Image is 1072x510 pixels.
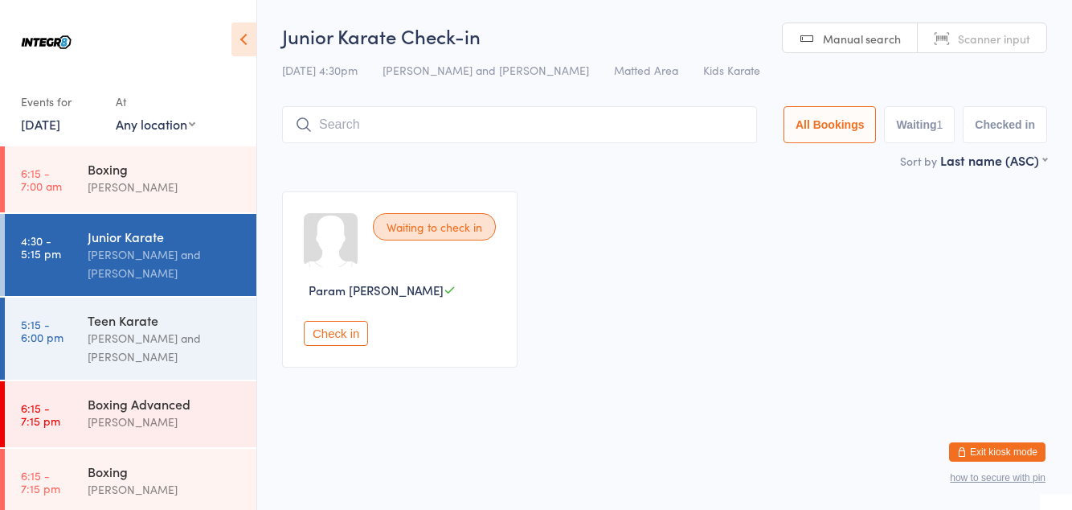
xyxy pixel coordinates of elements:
[21,88,100,115] div: Events for
[823,31,901,47] span: Manual search
[304,321,368,346] button: Check in
[116,88,195,115] div: At
[88,413,243,431] div: [PERSON_NAME]
[88,245,243,282] div: [PERSON_NAME] and [PERSON_NAME]
[614,62,678,78] span: Matted Area
[703,62,760,78] span: Kids Karate
[958,31,1030,47] span: Scanner input
[309,282,444,298] span: Param [PERSON_NAME]
[88,395,243,413] div: Boxing Advanced
[21,401,60,427] time: 6:15 - 7:15 pm
[282,23,1047,49] h2: Junior Karate Check-in
[884,106,955,143] button: Waiting1
[940,151,1047,169] div: Last name (ASC)
[88,311,243,329] div: Teen Karate
[88,329,243,366] div: [PERSON_NAME] and [PERSON_NAME]
[88,160,243,178] div: Boxing
[5,146,256,212] a: 6:15 -7:00 amBoxing[PERSON_NAME]
[950,472,1045,483] button: how to secure with pin
[900,153,937,169] label: Sort by
[21,115,60,133] a: [DATE]
[5,381,256,447] a: 6:15 -7:15 pmBoxing Advanced[PERSON_NAME]
[963,106,1047,143] button: Checked in
[21,234,61,260] time: 4:30 - 5:15 pm
[21,167,62,192] time: 6:15 - 7:00 am
[282,62,358,78] span: [DATE] 4:30pm
[784,106,877,143] button: All Bookings
[383,62,589,78] span: [PERSON_NAME] and [PERSON_NAME]
[88,480,243,499] div: [PERSON_NAME]
[116,115,195,133] div: Any location
[88,228,243,245] div: Junior Karate
[16,12,76,72] img: Integr8 Bentleigh
[21,318,63,343] time: 5:15 - 6:00 pm
[21,469,60,495] time: 6:15 - 7:15 pm
[5,298,256,380] a: 5:15 -6:00 pmTeen Karate[PERSON_NAME] and [PERSON_NAME]
[88,463,243,480] div: Boxing
[937,118,943,131] div: 1
[88,178,243,196] div: [PERSON_NAME]
[949,442,1045,462] button: Exit kiosk mode
[373,213,496,241] div: Waiting to check in
[5,214,256,296] a: 4:30 -5:15 pmJunior Karate[PERSON_NAME] and [PERSON_NAME]
[282,106,757,143] input: Search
